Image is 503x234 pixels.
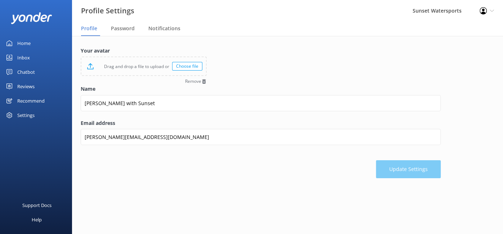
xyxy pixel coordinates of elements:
div: Support Docs [22,198,51,212]
p: Drag and drop a file to upload or [94,63,172,70]
h3: Profile Settings [81,5,134,17]
div: Chatbot [17,65,35,79]
button: Remove [185,79,207,84]
div: Home [17,36,31,50]
div: Help [32,212,42,227]
label: Your avatar [81,47,207,55]
span: Remove [185,79,201,84]
div: Reviews [17,79,35,94]
img: yonder-white-logo.png [11,12,52,24]
span: Notifications [148,25,180,32]
div: Settings [17,108,35,122]
span: Password [111,25,135,32]
span: Profile [81,25,97,32]
div: Recommend [17,94,45,108]
div: Inbox [17,50,30,65]
label: Name [81,85,441,93]
div: Choose file [172,62,202,71]
label: Email address [81,119,441,127]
